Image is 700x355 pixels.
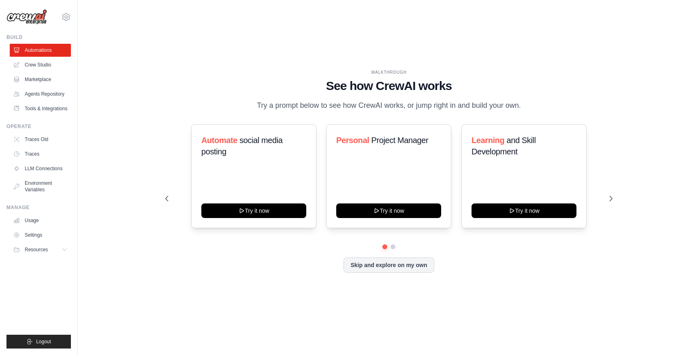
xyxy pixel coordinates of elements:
a: LLM Connections [10,162,71,175]
a: Tools & Integrations [10,102,71,115]
a: Traces Old [10,133,71,146]
a: Marketplace [10,73,71,86]
span: Project Manager [371,136,429,145]
button: Logout [6,335,71,349]
a: Automations [10,44,71,57]
button: Skip and explore on my own [344,257,434,273]
div: Operate [6,123,71,130]
a: Agents Repository [10,88,71,101]
span: Logout [36,338,51,345]
span: and Skill Development [472,136,536,156]
div: Manage [6,204,71,211]
button: Try it now [472,203,576,218]
a: Environment Variables [10,177,71,196]
button: Try it now [201,203,306,218]
img: Logo [6,9,47,25]
h1: See how CrewAI works [165,79,612,93]
div: WALKTHROUGH [165,69,612,75]
span: Resources [25,246,48,253]
span: social media posting [201,136,283,156]
p: Try a prompt below to see how CrewAI works, or jump right in and build your own. [253,100,525,111]
div: Build [6,34,71,41]
span: Automate [201,136,237,145]
a: Traces [10,148,71,160]
button: Resources [10,243,71,256]
button: Try it now [336,203,441,218]
span: Learning [472,136,504,145]
span: Personal [336,136,369,145]
a: Crew Studio [10,58,71,71]
a: Settings [10,229,71,242]
a: Usage [10,214,71,227]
